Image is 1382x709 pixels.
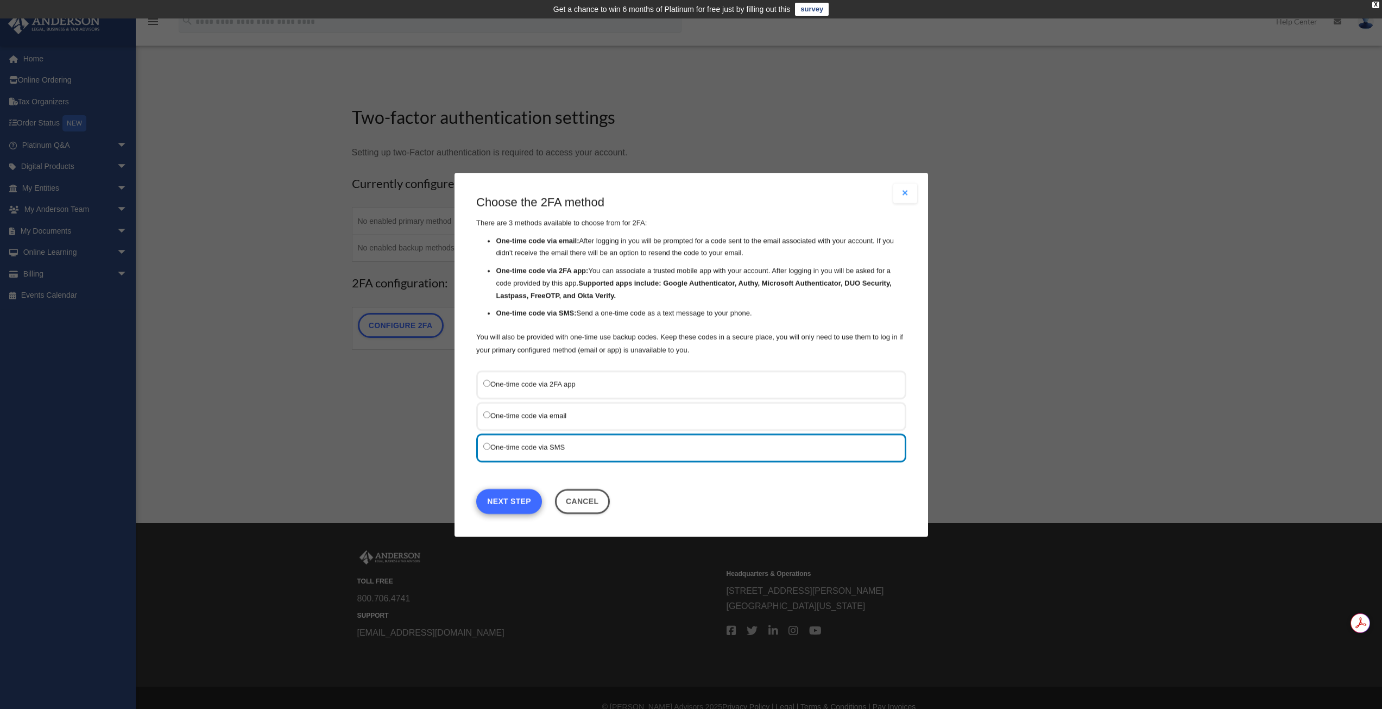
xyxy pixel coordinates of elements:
button: Close modal [893,184,917,203]
h3: Choose the 2FA method [476,194,906,211]
li: Send a one-time code as a text message to your phone. [496,308,906,320]
label: One-time code via email [483,409,888,422]
p: You will also be provided with one-time use backup codes. Keep these codes in a secure place, you... [476,330,906,356]
strong: One-time code via 2FA app: [496,267,588,275]
li: You can associate a trusted mobile app with your account. After logging in you will be asked for ... [496,265,906,302]
button: Close this dialog window [554,488,609,513]
div: There are 3 methods available to choose from for 2FA: [476,194,906,357]
strong: Supported apps include: Google Authenticator, Authy, Microsoft Authenticator, DUO Security, Lastp... [496,279,891,300]
label: One-time code via 2FA app [483,377,888,391]
label: One-time code via SMS [483,440,888,454]
a: Next Step [476,488,542,513]
a: survey [795,3,829,16]
li: After logging in you will be prompted for a code sent to the email associated with your account. ... [496,235,906,260]
strong: One-time code via SMS: [496,309,576,317]
input: One-time code via 2FA app [483,379,490,386]
strong: One-time code via email: [496,236,579,244]
div: Get a chance to win 6 months of Platinum for free just by filling out this [553,3,791,16]
input: One-time code via email [483,411,490,418]
div: close [1372,2,1379,8]
input: One-time code via SMS [483,442,490,449]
